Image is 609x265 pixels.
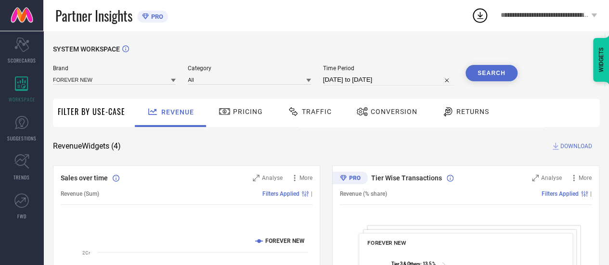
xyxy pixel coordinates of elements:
[17,213,26,220] span: FWD
[323,65,454,72] span: Time Period
[262,190,299,197] span: Filters Applied
[542,190,579,197] span: Filters Applied
[323,74,454,86] input: Select time period
[371,108,417,115] span: Conversion
[466,65,518,81] button: Search
[253,175,259,181] svg: Zoom
[13,174,30,181] span: TRENDS
[332,172,368,186] div: Premium
[311,190,312,197] span: |
[590,190,592,197] span: |
[532,175,539,181] svg: Zoom
[7,135,37,142] span: SUGGESTIONS
[262,175,283,181] span: Analyse
[149,13,163,20] span: PRO
[560,141,592,151] span: DOWNLOAD
[367,240,406,246] span: FOREVER NEW
[188,65,311,72] span: Category
[579,175,592,181] span: More
[299,175,312,181] span: More
[53,45,120,53] span: SYSTEM WORKSPACE
[58,106,125,117] span: Filter By Use-Case
[61,190,99,197] span: Revenue (Sum)
[265,238,305,244] text: FOREVER NEW
[161,108,194,116] span: Revenue
[233,108,263,115] span: Pricing
[340,190,387,197] span: Revenue (% share)
[8,57,36,64] span: SCORECARDS
[53,65,176,72] span: Brand
[456,108,489,115] span: Returns
[9,96,35,103] span: WORKSPACE
[541,175,562,181] span: Analyse
[471,7,489,24] div: Open download list
[302,108,332,115] span: Traffic
[55,6,132,25] span: Partner Insights
[82,250,91,255] text: 2Cr
[53,141,121,151] span: Revenue Widgets ( 4 )
[371,174,442,182] span: Tier Wise Transactions
[61,174,108,182] span: Sales over time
